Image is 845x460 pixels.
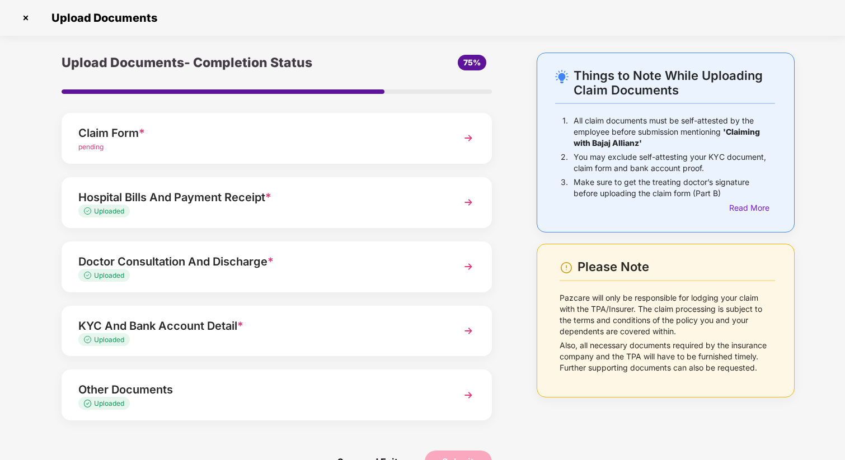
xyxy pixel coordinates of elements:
img: svg+xml;base64,PHN2ZyBpZD0iQ3Jvc3MtMzJ4MzIiIHhtbG5zPSJodHRwOi8vd3d3LnczLm9yZy8yMDAwL3N2ZyIgd2lkdG... [17,9,35,27]
div: Read More [729,202,775,214]
p: All claim documents must be self-attested by the employee before submission mentioning [574,115,775,149]
img: svg+xml;base64,PHN2ZyB4bWxucz0iaHR0cDovL3d3dy53My5vcmcvMjAwMC9zdmciIHdpZHRoPSIxMy4zMzMiIGhlaWdodD... [84,272,94,279]
img: svg+xml;base64,PHN2ZyBpZD0iTmV4dCIgeG1sbnM9Imh0dHA6Ly93d3cudzMub3JnLzIwMDAvc3ZnIiB3aWR0aD0iMzYiIG... [458,321,478,341]
p: 3. [561,177,568,199]
div: Claim Form [78,124,442,142]
div: KYC And Bank Account Detail [78,317,442,335]
p: You may exclude self-attesting your KYC document, claim form and bank account proof. [574,151,775,174]
p: 2. [561,151,568,174]
img: svg+xml;base64,PHN2ZyBpZD0iTmV4dCIgeG1sbnM9Imh0dHA6Ly93d3cudzMub3JnLzIwMDAvc3ZnIiB3aWR0aD0iMzYiIG... [458,257,478,277]
div: Things to Note While Uploading Claim Documents [574,68,775,97]
span: Upload Documents [40,11,163,25]
div: Doctor Consultation And Discharge [78,253,442,271]
img: svg+xml;base64,PHN2ZyBpZD0iTmV4dCIgeG1sbnM9Imh0dHA6Ly93d3cudzMub3JnLzIwMDAvc3ZnIiB3aWR0aD0iMzYiIG... [458,128,478,148]
img: svg+xml;base64,PHN2ZyB4bWxucz0iaHR0cDovL3d3dy53My5vcmcvMjAwMC9zdmciIHdpZHRoPSIxMy4zMzMiIGhlaWdodD... [84,336,94,343]
img: svg+xml;base64,PHN2ZyB4bWxucz0iaHR0cDovL3d3dy53My5vcmcvMjAwMC9zdmciIHdpZHRoPSIyNC4wOTMiIGhlaWdodD... [555,70,569,83]
div: Hospital Bills And Payment Receipt [78,188,442,206]
span: Uploaded [94,207,124,215]
p: Also, all necessary documents required by the insurance company and the TPA will have to be furni... [560,340,775,373]
p: 1. [562,115,568,149]
p: Make sure to get the treating doctor’s signature before uploading the claim form (Part B) [574,177,775,199]
div: Upload Documents- Completion Status [62,53,348,73]
img: svg+xml;base64,PHN2ZyBpZD0iV2FybmluZ18tXzI0eDI0IiBkYXRhLW5hbWU9Ildhcm5pbmcgLSAyNHgyNCIgeG1sbnM9Im... [560,261,573,274]
img: svg+xml;base64,PHN2ZyBpZD0iTmV4dCIgeG1sbnM9Imh0dHA6Ly93d3cudzMub3JnLzIwMDAvc3ZnIiB3aWR0aD0iMzYiIG... [458,385,478,405]
p: Pazcare will only be responsible for lodging your claim with the TPA/Insurer. The claim processin... [560,292,775,337]
span: Uploaded [94,335,124,344]
img: svg+xml;base64,PHN2ZyBpZD0iTmV4dCIgeG1sbnM9Imh0dHA6Ly93d3cudzMub3JnLzIwMDAvc3ZnIiB3aWR0aD0iMzYiIG... [458,192,478,212]
span: Uploaded [94,271,124,279]
img: svg+xml;base64,PHN2ZyB4bWxucz0iaHR0cDovL3d3dy53My5vcmcvMjAwMC9zdmciIHdpZHRoPSIxMy4zMzMiIGhlaWdodD... [84,400,94,407]
div: Other Documents [78,381,442,399]
img: svg+xml;base64,PHN2ZyB4bWxucz0iaHR0cDovL3d3dy53My5vcmcvMjAwMC9zdmciIHdpZHRoPSIxMy4zMzMiIGhlaWdodD... [84,207,94,215]
div: Please Note [578,259,775,274]
span: 75% [463,58,481,67]
span: Uploaded [94,399,124,407]
span: pending [78,143,104,151]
